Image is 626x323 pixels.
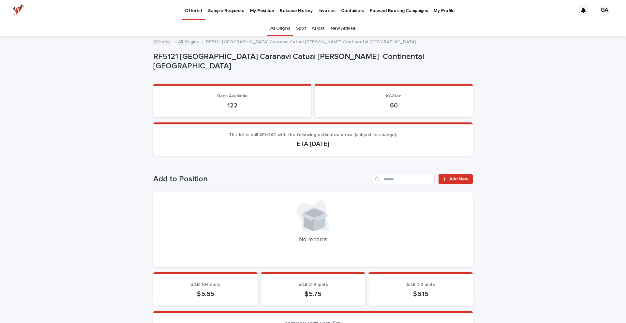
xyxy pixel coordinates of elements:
p: No records [161,236,465,244]
a: All Origins [270,21,290,36]
p: 122 [161,102,304,109]
span: $/LB 1-2 units [406,282,435,287]
a: Spot [296,21,306,36]
span: This lot is still AFLOAT with the following estimated arrival (subject to change): [229,133,397,137]
p: $ 5.75 [269,290,357,298]
div: GA [599,5,610,16]
p: RF5121 [GEOGRAPHIC_DATA] Caranavi Catuai [PERSON_NAME] Continental [GEOGRAPHIC_DATA] [206,38,416,45]
a: New Arrivals [331,21,356,36]
p: $ 6.15 [376,290,465,298]
a: All Origins [178,37,199,45]
span: Add New [449,177,469,181]
img: zttTXibQQrCfv9chImQE [13,4,24,17]
p: RF5121 [GEOGRAPHIC_DATA] Caranavi Catuai [PERSON_NAME] Continental [GEOGRAPHIC_DATA] [153,52,470,71]
span: Bags Available [217,94,248,98]
span: KG/Bag [386,94,401,98]
p: $ 5.65 [161,290,250,298]
p: 60 [322,102,465,109]
a: Afloat [312,21,324,36]
span: $/LB 3-9 units [298,282,328,287]
h1: Add to Position [153,175,370,184]
p: ETA [DATE] [161,140,465,148]
span: $/LB 10+ units [190,282,220,287]
a: Add New [439,174,473,184]
a: Offerlist [153,37,171,45]
input: Search [373,174,435,184]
